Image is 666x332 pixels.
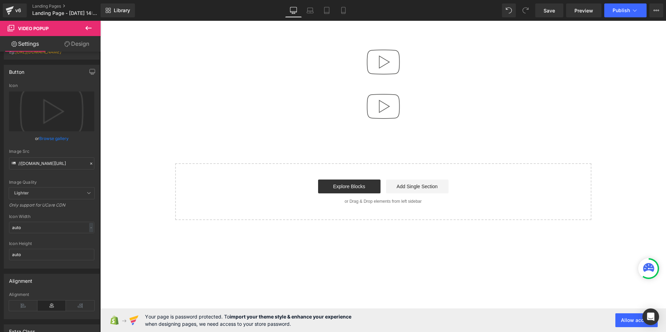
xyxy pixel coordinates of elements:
button: Redo [519,3,532,17]
div: Icon Height [9,241,94,246]
a: Browse gallery [39,132,69,145]
button: Publish [604,3,647,17]
p: or Drag & Drop elements from left sidebar [86,178,480,183]
div: Image Src [9,149,94,154]
a: Tablet [318,3,335,17]
a: [URL][DOMAIN_NAME] [15,49,61,54]
div: - [89,223,93,232]
div: Icon Width [9,214,94,219]
input: auto [9,222,94,233]
div: v6 [14,6,23,15]
span: Video Popup [18,26,49,31]
span: Library [114,7,130,14]
div: or [9,135,94,142]
input: Link [9,157,94,169]
a: Landing Pages [32,3,112,9]
input: auto [9,249,94,260]
strong: import your theme style & enhance your experience [230,314,351,320]
a: Mobile [335,3,352,17]
div: Alignment [9,292,94,297]
span: Save [544,7,555,14]
img: Video [261,19,305,63]
a: Explore Blocks [218,159,280,173]
div: Image Quality [9,180,94,185]
div: Open Intercom Messenger [642,308,659,325]
div: Alignment [9,274,33,284]
span: Landing Page - [DATE] 14:25:04 [32,10,99,16]
a: New Library [101,3,135,17]
a: Preview [566,3,601,17]
span: Your page is password protected. To when designing pages, we need access to your store password. [145,313,351,327]
span: Preview [574,7,593,14]
a: Laptop [302,3,318,17]
div: Only support for UCare CDN [9,202,94,212]
div: Icon [9,83,94,88]
a: Desktop [285,3,302,17]
div: Button [9,65,24,75]
a: Add Single Section [286,159,348,173]
div: Eg: [9,49,94,59]
button: Allow access [615,313,658,327]
a: v6 [3,3,27,17]
span: Publish [613,8,630,13]
b: Lighter [14,190,29,195]
button: More [649,3,663,17]
img: Video [261,63,305,108]
button: Undo [502,3,516,17]
a: Design [52,36,102,52]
